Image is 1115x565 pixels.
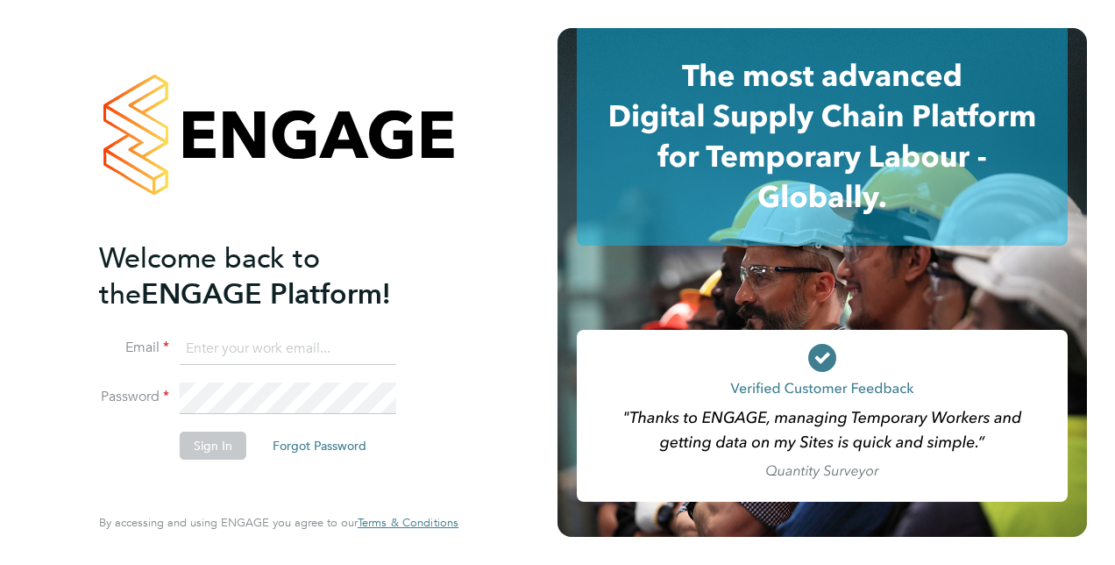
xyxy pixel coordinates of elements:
[99,339,169,357] label: Email
[180,432,246,460] button: Sign In
[99,515,458,530] span: By accessing and using ENGAGE you agree to our
[99,388,169,406] label: Password
[358,516,458,530] a: Terms & Conditions
[180,333,396,365] input: Enter your work email...
[99,241,320,311] span: Welcome back to the
[99,240,441,312] h2: ENGAGE Platform!
[259,432,380,460] button: Forgot Password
